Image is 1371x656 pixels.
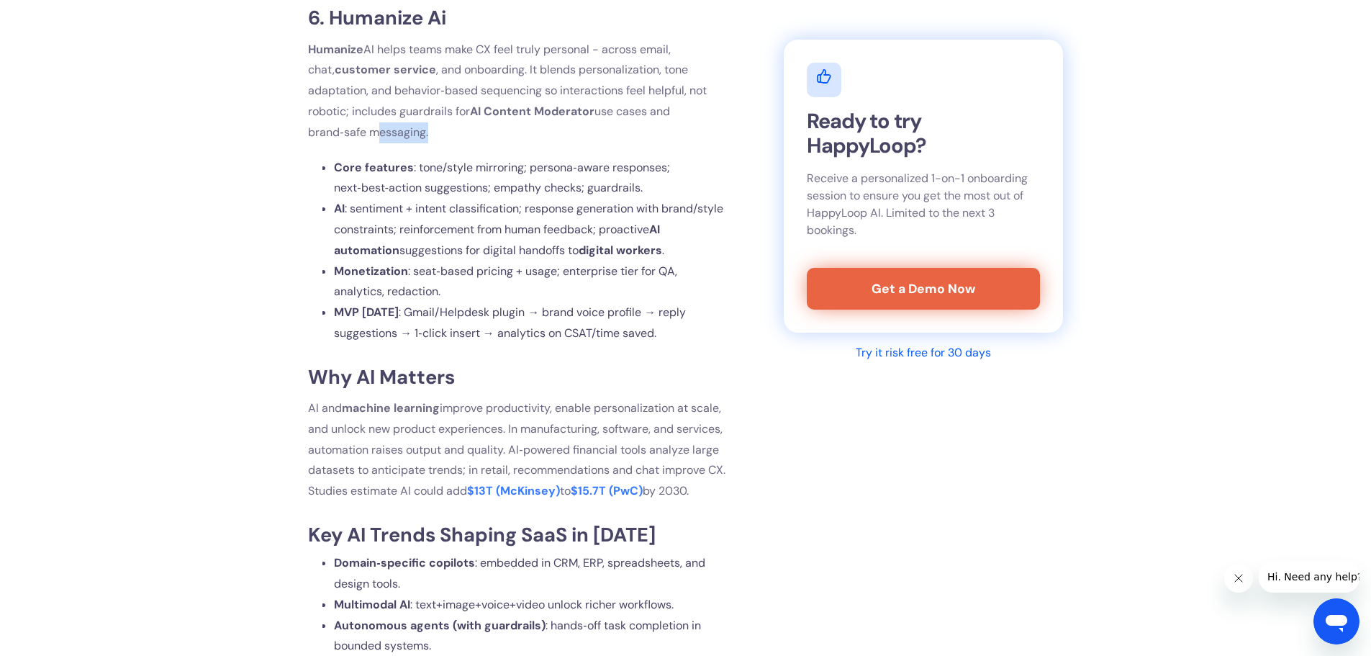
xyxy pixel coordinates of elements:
strong: Domain‑specific copilots [334,555,474,570]
iframe: Message from company [1259,561,1359,593]
p: Receive a personalized 1-on-1 onboarding session to ensure you get the most out of HappyLoop AI. ... [807,170,1039,239]
b: machine learning [342,400,440,415]
span: : text+image+voice+video unlock richer workflows. [410,597,674,612]
span: : sentiment + intent classification; response generation with brand/style constraints; reinforcem... [334,201,723,258]
strong: 6. Humanize Ai [308,5,446,30]
strong: MVP [DATE] [334,305,399,320]
span: by 2030. [643,483,689,498]
strong: Core features [334,160,414,175]
b: customer service [335,62,436,77]
span: to [560,483,571,498]
strong: Multimodal AI [334,597,410,612]
span: : embedded in CRM, ERP, spreadsheets, and design tools. [334,555,705,591]
b: AI automation [334,222,660,258]
span: AI [363,42,374,57]
b: digital workers [579,243,662,258]
a: Get a Demo Now [807,268,1039,310]
strong: Monetization [334,264,408,279]
h2: Ready to try HappyLoop? [807,109,1039,158]
span: AI and improve productivity, enable personalization at scale, and unlock new product experiences.... [308,400,725,498]
iframe: Button to launch messaging window [1313,598,1359,644]
span: Hi. Need any help? [9,10,104,22]
strong: Autonomous agents (with guardrails) [334,618,546,633]
span: helps teams make CX feel truly personal - across email, chat, , and onboarding. It blends persona... [308,42,706,140]
strong: Humanize [308,42,363,57]
a: $13T (McKinsey) [467,483,560,498]
b: AI Content Moderator [470,104,594,119]
strong: Key AI Trends Shaping SaaS in [DATE] [308,522,656,547]
div: Try it risk free for 30 days [856,344,991,361]
span: : tone/style mirroring; persona‑aware responses; next‑best‑action suggestions; empathy checks; gu... [334,160,669,196]
span: : seat‑based pricing + usage; enterprise tier for QA, analytics, redaction. [334,264,677,300]
strong: AI [334,201,345,216]
span: : Gmail/Helpdesk plugin → brand voice profile → reply suggestions → 1‑click insert → analytics on... [334,305,686,341]
iframe: Close message [1224,564,1253,593]
a: $15.7T (PwC) [571,483,643,498]
strong: Why AI Matters [308,364,455,390]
